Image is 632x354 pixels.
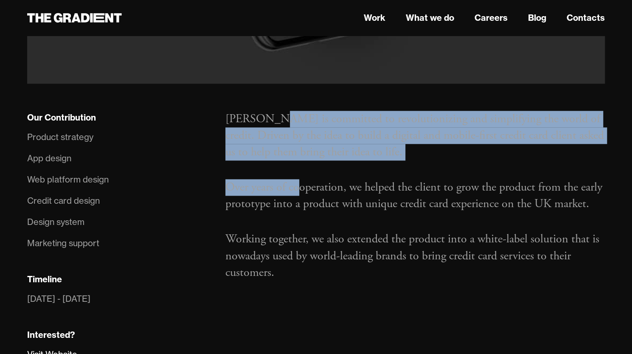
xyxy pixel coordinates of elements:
div: Web platform design [27,173,109,186]
a: Careers [475,11,508,24]
p: [PERSON_NAME] is committed to revolutionizing and simplifying the world of credit. Driven by the ... [225,111,605,161]
div: App design [27,152,71,165]
p: Working together, we also extended the product into a white-label solution that is nowadays used ... [225,231,605,281]
div: Our Contribution [27,112,96,123]
a: Blog [528,11,546,24]
div: Timeline [27,274,62,285]
div: Design system [27,215,84,229]
div: Credit card design [27,194,100,208]
a: Work [364,11,385,24]
div: [DATE] - [DATE] [27,292,90,306]
div: Product strategy [27,130,93,144]
a: Contacts [567,11,605,24]
p: Over years of cooperation, we helped the client to grow the product from the early prototype into... [225,179,605,212]
div: Interested? [27,329,75,340]
div: Marketing support [27,236,99,250]
a: What we do [406,11,454,24]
